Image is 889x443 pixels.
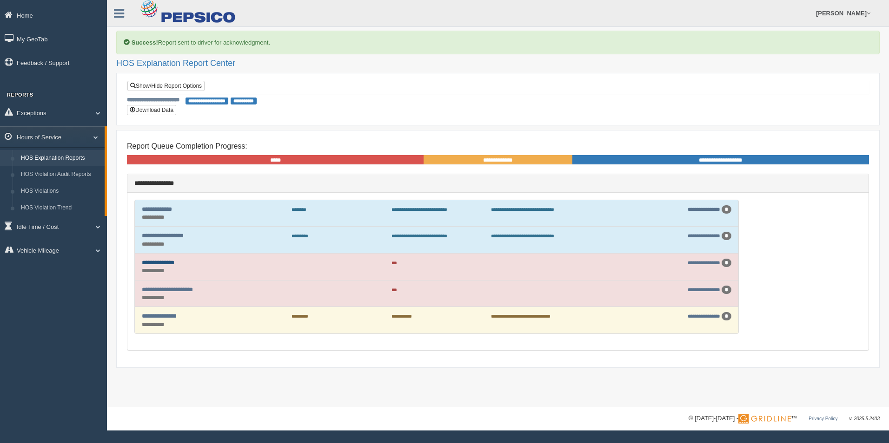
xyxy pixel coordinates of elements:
div: © [DATE]-[DATE] - ™ [689,414,880,423]
span: v. 2025.5.2403 [849,416,880,421]
a: Privacy Policy [809,416,837,421]
a: HOS Explanation Reports [17,150,105,167]
img: Gridline [738,414,791,423]
a: Show/Hide Report Options [127,81,205,91]
div: Report sent to driver for acknowledgment. [116,31,880,54]
b: Success! [132,39,158,46]
a: HOS Violation Trend [17,200,105,216]
h2: HOS Explanation Report Center [116,59,880,68]
a: HOS Violations [17,183,105,200]
button: Download Data [127,105,176,115]
h4: Report Queue Completion Progress: [127,142,869,150]
a: HOS Violation Audit Reports [17,166,105,183]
